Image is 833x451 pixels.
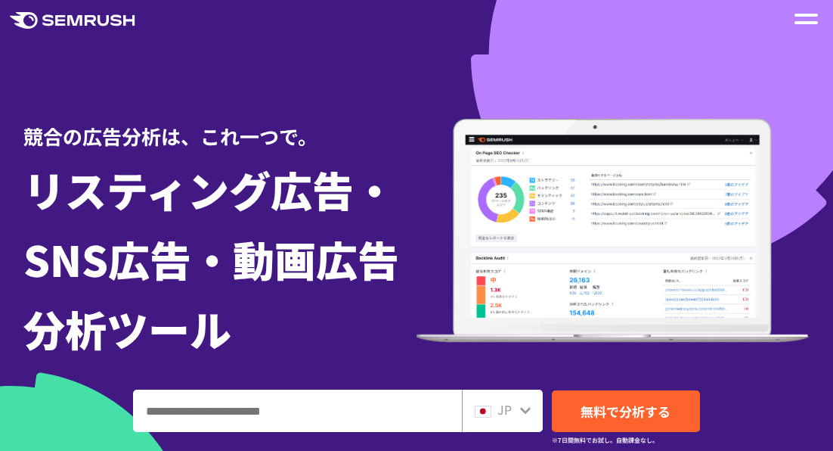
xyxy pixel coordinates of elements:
[552,390,700,432] a: 無料で分析する
[552,433,658,447] small: ※7日間無料でお試し。自動課金なし。
[23,154,416,363] h1: リスティング広告・ SNS広告・動画広告 分析ツール
[23,98,416,151] div: 競合の広告分析は、これ一つで。
[497,400,512,418] span: JP
[581,402,670,421] span: 無料で分析する
[134,390,461,431] input: ドメイン、キーワードまたはURLを入力してください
